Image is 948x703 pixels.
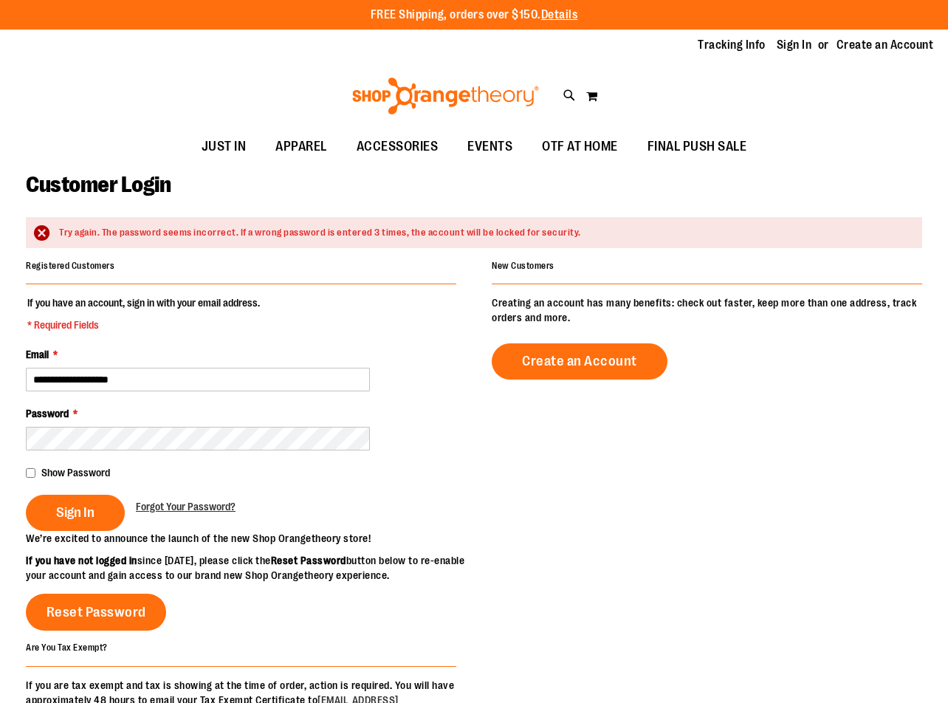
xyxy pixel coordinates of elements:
[261,130,342,164] a: APPAREL
[26,531,474,546] p: We’re excited to announce the launch of the new Shop Orangetheory store!
[41,467,110,479] span: Show Password
[837,37,934,53] a: Create an Account
[26,408,69,419] span: Password
[26,642,108,653] strong: Are You Tax Exempt?
[26,172,171,197] span: Customer Login
[492,295,922,325] p: Creating an account has many benefits: check out faster, keep more than one address, track orders...
[271,555,346,566] strong: Reset Password
[698,37,766,53] a: Tracking Info
[26,553,474,583] p: since [DATE], please click the button below to re-enable your account and gain access to our bran...
[56,504,95,521] span: Sign In
[492,343,667,380] a: Create an Account
[26,495,125,531] button: Sign In
[648,130,747,163] span: FINAL PUSH SALE
[136,499,236,514] a: Forgot Your Password?
[467,130,512,163] span: EVENTS
[47,604,146,620] span: Reset Password
[342,130,453,164] a: ACCESSORIES
[522,353,637,369] span: Create an Account
[136,501,236,512] span: Forgot Your Password?
[187,130,261,164] a: JUST IN
[633,130,762,164] a: FINAL PUSH SALE
[357,130,439,163] span: ACCESSORIES
[26,555,137,566] strong: If you have not logged in
[26,261,114,271] strong: Registered Customers
[453,130,527,164] a: EVENTS
[527,130,633,164] a: OTF AT HOME
[202,130,247,163] span: JUST IN
[275,130,327,163] span: APPAREL
[492,261,554,271] strong: New Customers
[26,295,261,332] legend: If you have an account, sign in with your email address.
[26,349,49,360] span: Email
[59,226,907,240] div: Try again. The password seems incorrect. If a wrong password is entered 3 times, the account will...
[541,8,578,21] a: Details
[27,318,260,332] span: * Required Fields
[371,7,578,24] p: FREE Shipping, orders over $150.
[777,37,812,53] a: Sign In
[542,130,618,163] span: OTF AT HOME
[26,594,166,631] a: Reset Password
[350,78,541,114] img: Shop Orangetheory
